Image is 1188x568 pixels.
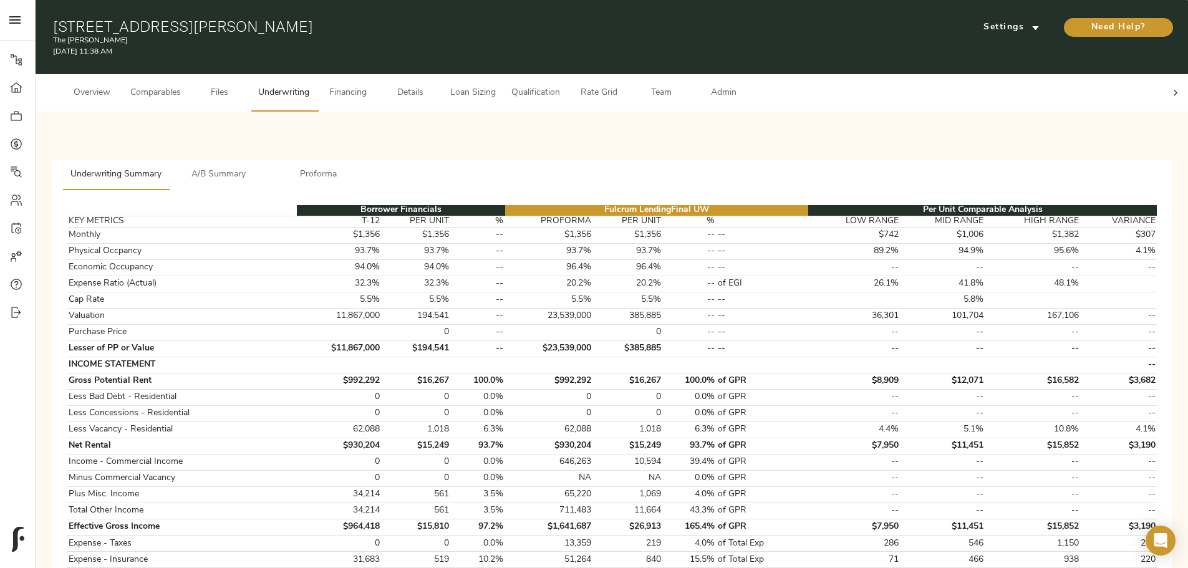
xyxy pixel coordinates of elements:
[901,243,985,259] td: 94.9%
[985,454,1080,470] td: --
[662,292,717,308] td: --
[451,519,505,535] td: 97.2%
[67,454,297,470] td: Income - Commercial Income
[297,421,382,438] td: 62,088
[297,454,382,470] td: 0
[67,503,297,519] td: Total Other Income
[985,340,1080,357] td: --
[717,243,808,259] td: --
[505,373,593,389] td: $992,292
[717,519,808,535] td: of GPR
[451,276,505,292] td: --
[717,454,808,470] td: of GPR
[382,552,451,568] td: 519
[382,486,451,503] td: 561
[1080,227,1157,243] td: $307
[382,308,451,324] td: 194,541
[451,503,505,519] td: 3.5%
[505,259,593,276] td: 96.4%
[382,292,451,308] td: 5.5%
[901,421,985,438] td: 5.1%
[451,405,505,421] td: 0.0%
[451,324,505,340] td: --
[593,454,662,470] td: 10,594
[1080,373,1157,389] td: $3,682
[901,438,985,454] td: $11,451
[382,405,451,421] td: 0
[901,308,985,324] td: 101,704
[67,373,297,389] td: Gross Potential Rent
[985,486,1080,503] td: --
[276,167,361,183] span: Proforma
[451,227,505,243] td: --
[965,18,1058,37] button: Settings
[451,438,505,454] td: 93.7%
[67,324,297,340] td: Purchase Price
[593,389,662,405] td: 0
[808,205,1157,216] th: Per Unit Comparable Analysis
[901,454,985,470] td: --
[593,243,662,259] td: 93.7%
[67,421,297,438] td: Less Vacancy - Residential
[593,438,662,454] td: $15,249
[717,340,808,357] td: --
[593,227,662,243] td: $1,356
[901,216,985,227] th: MID RANGE
[662,308,717,324] td: --
[808,519,900,535] td: $7,950
[593,373,662,389] td: $16,267
[67,292,297,308] td: Cap Rate
[451,340,505,357] td: --
[382,259,451,276] td: 94.0%
[451,552,505,568] td: 10.2%
[662,340,717,357] td: --
[505,405,593,421] td: 0
[196,85,243,101] span: Files
[901,324,985,340] td: --
[382,340,451,357] td: $194,541
[808,259,900,276] td: --
[901,276,985,292] td: 41.8%
[1080,389,1157,405] td: --
[505,216,593,227] th: PROFORMA
[808,405,900,421] td: --
[505,519,593,535] td: $1,641,687
[985,519,1080,535] td: $15,852
[505,438,593,454] td: $930,204
[985,552,1080,568] td: 938
[451,216,505,227] th: %
[324,85,372,101] span: Financing
[505,470,593,486] td: NA
[808,552,900,568] td: 71
[717,389,808,405] td: of GPR
[985,227,1080,243] td: $1,382
[637,85,685,101] span: Team
[53,46,798,57] p: [DATE] 11:38 AM
[382,438,451,454] td: $15,249
[382,216,451,227] th: PER UNIT
[505,503,593,519] td: 711,483
[808,216,900,227] th: LOW RANGE
[297,276,382,292] td: 32.3%
[505,227,593,243] td: $1,356
[717,276,808,292] td: of EGI
[808,486,900,503] td: --
[67,536,297,552] td: Expense - Taxes
[1080,486,1157,503] td: --
[593,276,662,292] td: 20.2%
[717,373,808,389] td: of GPR
[67,519,297,535] td: Effective Gross Income
[662,324,717,340] td: --
[808,276,900,292] td: 26.1%
[717,438,808,454] td: of GPR
[297,470,382,486] td: 0
[505,243,593,259] td: 93.7%
[1080,552,1157,568] td: 220
[382,389,451,405] td: 0
[901,340,985,357] td: --
[717,405,808,421] td: of GPR
[593,292,662,308] td: 5.5%
[382,421,451,438] td: 1,018
[901,373,985,389] td: $12,071
[717,227,808,243] td: --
